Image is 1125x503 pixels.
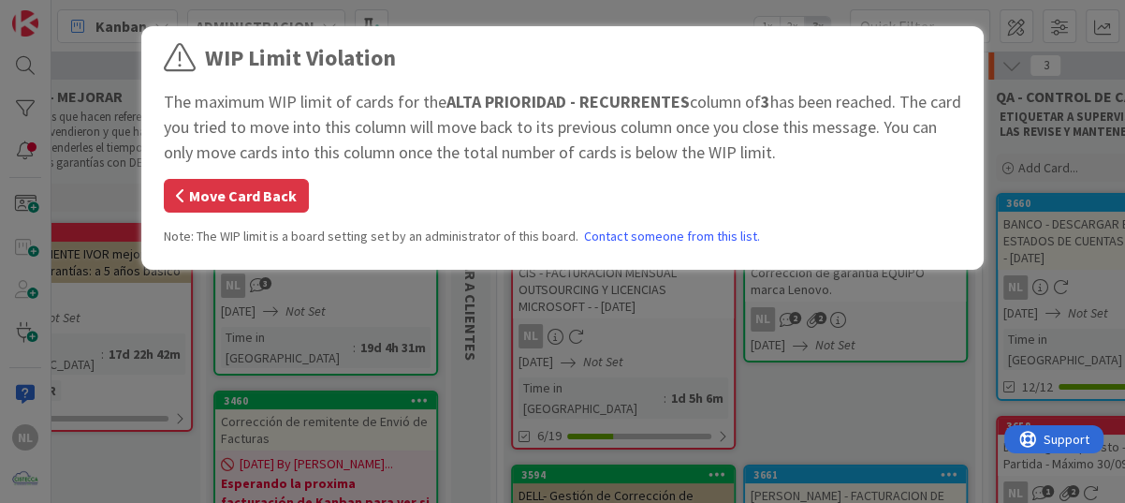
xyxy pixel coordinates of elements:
[164,89,961,165] div: The maximum WIP limit of cards for the column of has been reached. The card you tried to move int...
[761,91,770,112] b: 3
[584,227,760,246] a: Contact someone from this list.
[164,227,961,246] div: Note: The WIP limit is a board setting set by an administrator of this board.
[446,91,690,112] b: ALTA PRIORIDAD - RECURRENTES
[164,179,309,213] button: Move Card Back
[205,41,396,75] div: WIP Limit Violation
[39,3,85,25] span: Support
